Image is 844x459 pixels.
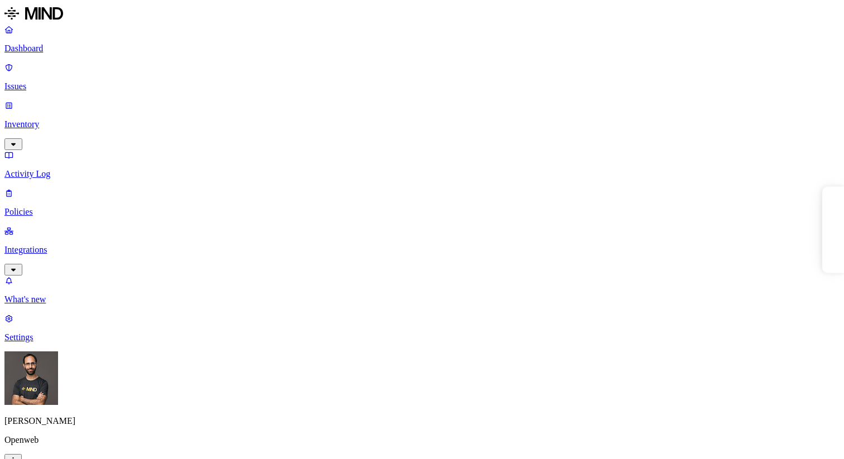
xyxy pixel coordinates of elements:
p: Openweb [4,435,840,445]
p: Integrations [4,245,840,255]
a: MIND [4,4,840,25]
a: What's new [4,276,840,305]
p: What's new [4,294,840,305]
a: Settings [4,313,840,342]
p: Inventory [4,119,840,129]
p: Activity Log [4,169,840,179]
a: Activity Log [4,150,840,179]
p: Issues [4,81,840,91]
p: Settings [4,332,840,342]
img: Ohad Abarbanel [4,351,58,405]
img: MIND [4,4,63,22]
a: Dashboard [4,25,840,54]
p: Policies [4,207,840,217]
a: Inventory [4,100,840,148]
a: Integrations [4,226,840,274]
a: Issues [4,62,840,91]
a: Policies [4,188,840,217]
p: Dashboard [4,44,840,54]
